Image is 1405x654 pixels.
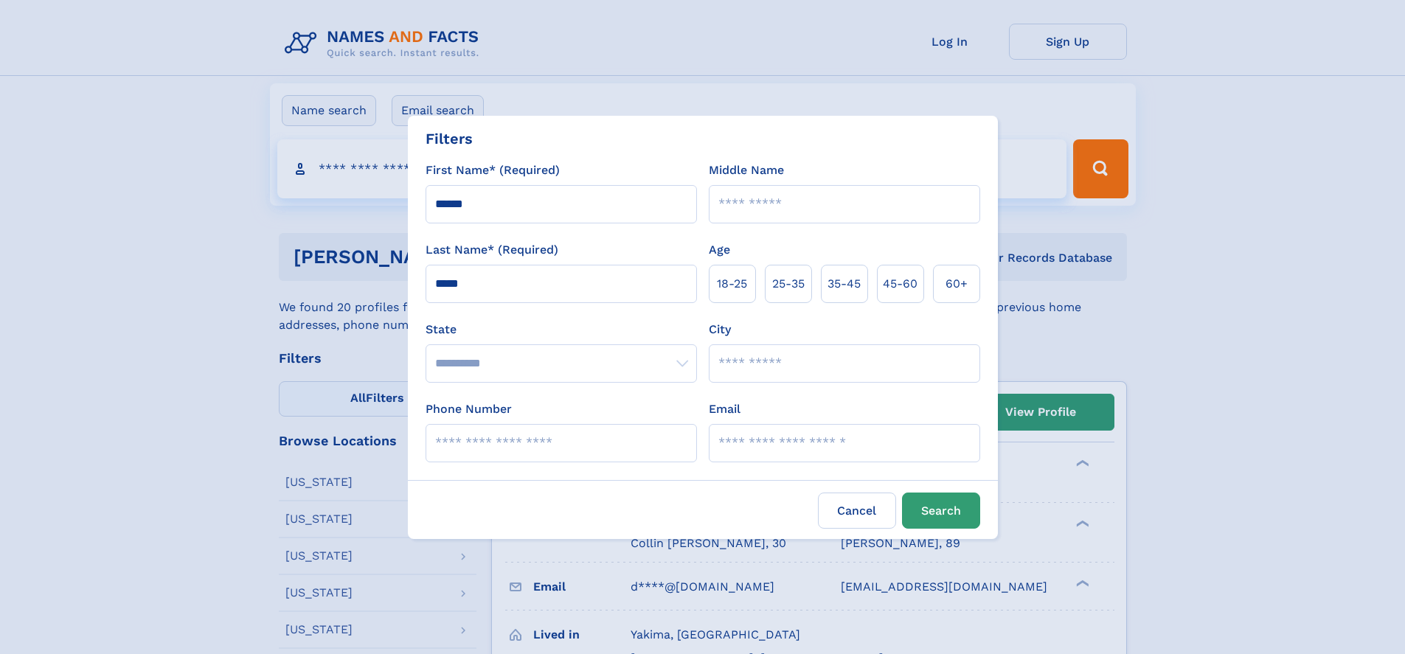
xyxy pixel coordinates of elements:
label: Age [709,241,730,259]
label: Middle Name [709,161,784,179]
span: 25‑35 [772,275,805,293]
div: Filters [426,128,473,150]
span: 35‑45 [828,275,861,293]
label: Cancel [818,493,896,529]
label: Phone Number [426,400,512,418]
button: Search [902,493,980,529]
label: First Name* (Required) [426,161,560,179]
span: 18‑25 [717,275,747,293]
span: 45‑60 [883,275,917,293]
label: City [709,321,731,338]
label: Email [709,400,740,418]
span: 60+ [946,275,968,293]
label: State [426,321,697,338]
label: Last Name* (Required) [426,241,558,259]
